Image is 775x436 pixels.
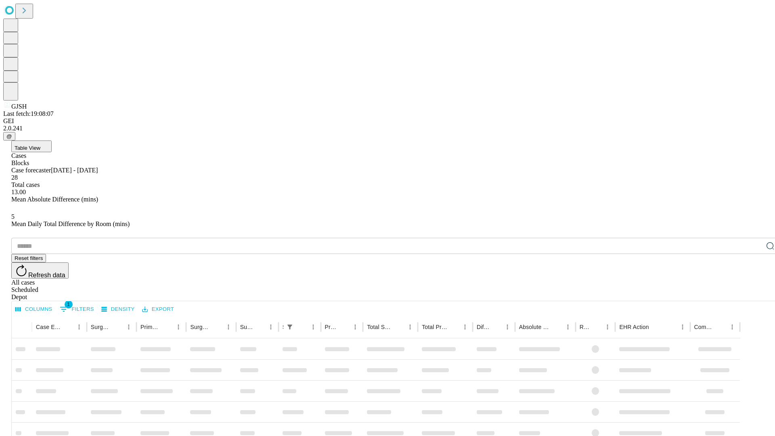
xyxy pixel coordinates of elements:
span: Reset filters [15,255,43,261]
button: Menu [677,321,688,333]
button: Sort [62,321,73,333]
span: Table View [15,145,40,151]
button: Menu [562,321,574,333]
span: 1 [65,300,73,308]
button: Menu [223,321,234,333]
span: Refresh data [28,272,65,279]
span: 5 [11,213,15,220]
div: Total Scheduled Duration [367,324,392,330]
span: [DATE] - [DATE] [51,167,98,174]
span: @ [6,133,12,139]
span: Total cases [11,181,40,188]
button: Export [140,303,176,316]
button: Sort [650,321,661,333]
span: 28 [11,174,18,181]
button: Sort [490,321,502,333]
button: Menu [123,321,134,333]
button: Show filters [284,321,295,333]
span: Mean Daily Total Difference by Room (mins) [11,220,130,227]
button: Menu [350,321,361,333]
div: Predicted In Room Duration [325,324,338,330]
div: Surgery Name [190,324,210,330]
div: 2.0.241 [3,125,772,132]
div: 1 active filter [284,321,295,333]
div: Total Predicted Duration [422,324,447,330]
button: Show filters [58,303,96,316]
button: Table View [11,140,52,152]
div: Surgery Date [240,324,253,330]
button: Reset filters [11,254,46,262]
div: Difference [477,324,490,330]
button: Sort [448,321,459,333]
button: Menu [173,321,184,333]
span: Mean Absolute Difference (mins) [11,196,98,203]
button: Density [99,303,137,316]
button: @ [3,132,15,140]
button: Refresh data [11,262,69,279]
button: Menu [404,321,416,333]
div: Absolute Difference [519,324,550,330]
div: EHR Action [619,324,649,330]
button: Select columns [13,303,54,316]
button: Sort [393,321,404,333]
button: Menu [727,321,738,333]
button: Sort [254,321,265,333]
div: Primary Service [140,324,161,330]
button: Sort [715,321,727,333]
span: Last fetch: 19:08:07 [3,110,54,117]
button: Sort [212,321,223,333]
span: Case forecaster [11,167,51,174]
div: Surgeon Name [91,324,111,330]
button: Sort [338,321,350,333]
span: GJSH [11,103,27,110]
button: Menu [502,321,513,333]
div: Scheduled In Room Duration [283,324,283,330]
span: 13.00 [11,189,26,195]
div: GEI [3,117,772,125]
div: Resolved in EHR [580,324,590,330]
button: Sort [296,321,308,333]
button: Sort [112,321,123,333]
button: Menu [459,321,471,333]
button: Menu [308,321,319,333]
div: Comments [694,324,714,330]
button: Sort [161,321,173,333]
button: Menu [265,321,276,333]
button: Menu [602,321,613,333]
button: Sort [591,321,602,333]
button: Menu [73,321,85,333]
div: Case Epic Id [36,324,61,330]
button: Sort [551,321,562,333]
